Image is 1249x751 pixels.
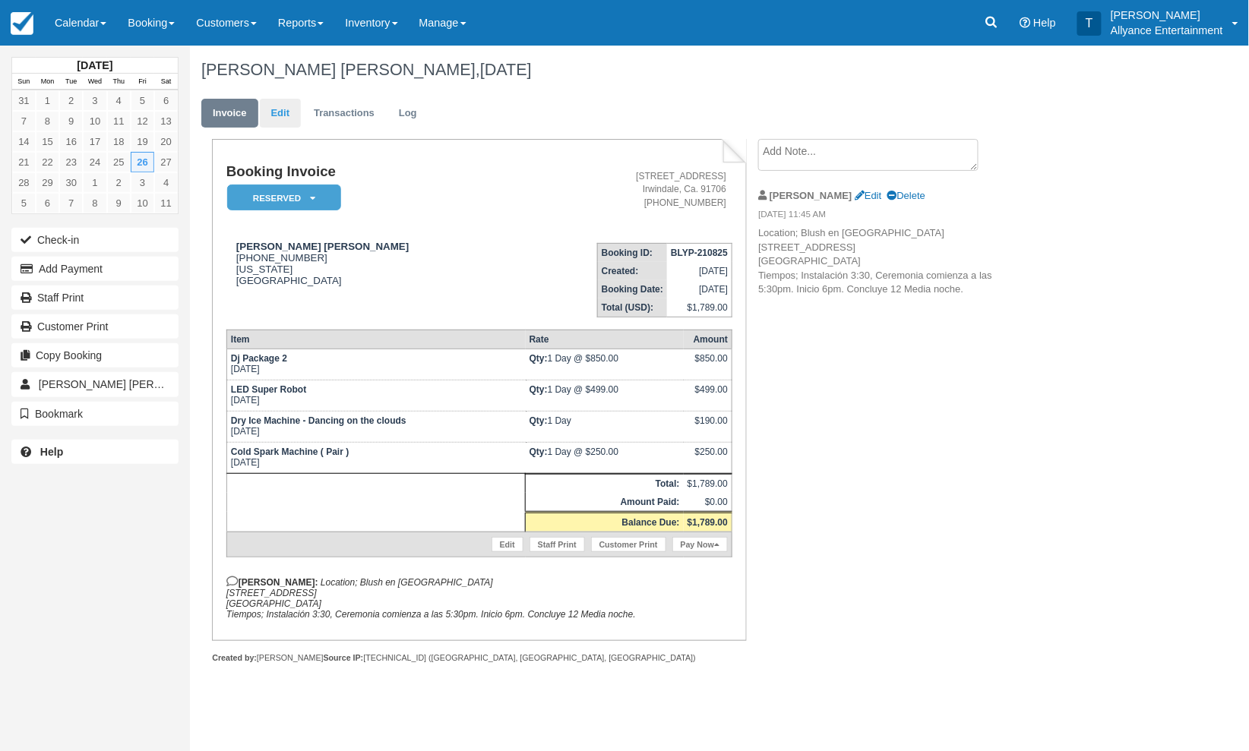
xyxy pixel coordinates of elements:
a: [PERSON_NAME] [PERSON_NAME] [11,372,179,396]
a: Help [11,440,179,464]
a: 17 [83,131,106,152]
a: 12 [131,111,154,131]
a: 31 [12,90,36,111]
strong: [PERSON_NAME]: [226,577,318,588]
em: Reserved [227,185,341,211]
th: Sat [154,74,178,90]
th: Total: [526,474,684,493]
button: Copy Booking [11,343,179,368]
th: Total (USD): [597,298,667,317]
th: Created: [597,262,667,280]
a: 27 [154,152,178,172]
a: Customer Print [11,314,179,339]
th: Thu [107,74,131,90]
a: 5 [12,193,36,213]
strong: Qty [530,415,548,426]
a: 22 [36,152,59,172]
a: 7 [12,111,36,131]
a: 4 [107,90,131,111]
a: 28 [12,172,36,193]
td: 1 Day @ $250.00 [526,442,684,473]
strong: Dry Ice Machine - Dancing on the clouds [231,415,406,426]
span: Help [1033,17,1056,29]
div: T [1077,11,1102,36]
a: Staff Print [11,286,179,310]
a: Reserved [226,184,336,212]
a: Pay Now [672,537,728,552]
th: Item [226,330,525,349]
td: 1 Day [526,411,684,442]
button: Bookmark [11,402,179,426]
a: 8 [36,111,59,131]
a: 23 [59,152,83,172]
td: [DATE] [226,380,525,411]
strong: Qty [530,384,548,395]
td: [DATE] [226,411,525,442]
th: Sun [12,74,36,90]
th: Fri [131,74,154,90]
td: [DATE] [667,280,732,298]
p: Location; Blush en [GEOGRAPHIC_DATA] [STREET_ADDRESS] [GEOGRAPHIC_DATA] Tiempos; Instalación 3:30... [758,226,1014,297]
img: checkfront-main-nav-mini-logo.png [11,12,33,35]
button: Check-in [11,228,179,252]
a: 21 [12,152,36,172]
th: Amount [684,330,732,349]
a: 11 [107,111,131,131]
a: 5 [131,90,154,111]
a: 2 [59,90,83,111]
div: $499.00 [688,384,728,407]
button: Add Payment [11,257,179,281]
a: 30 [59,172,83,193]
a: 14 [12,131,36,152]
strong: [PERSON_NAME] [770,190,852,201]
th: Mon [36,74,59,90]
a: Transactions [302,99,386,128]
strong: Qty [530,353,548,364]
a: 4 [154,172,178,193]
a: 11 [154,193,178,213]
th: Rate [526,330,684,349]
strong: Source IP: [324,653,364,662]
a: Invoice [201,99,258,128]
a: 24 [83,152,106,172]
a: Edit [855,190,881,201]
strong: Qty [530,446,548,457]
a: 20 [154,131,178,152]
em: Location; Blush en [GEOGRAPHIC_DATA] [STREET_ADDRESS] [GEOGRAPHIC_DATA] Tiempos; Instalación 3:30... [226,577,636,620]
a: 8 [83,193,106,213]
th: Booking Date: [597,280,667,298]
a: 26 [131,152,154,172]
td: [DATE] [667,262,732,280]
a: Log [387,99,428,128]
a: 10 [131,193,154,213]
a: 9 [107,193,131,213]
a: 3 [83,90,106,111]
a: Staff Print [530,537,585,552]
div: [PERSON_NAME] [TECHNICAL_ID] ([GEOGRAPHIC_DATA], [GEOGRAPHIC_DATA], [GEOGRAPHIC_DATA]) [212,652,746,664]
span: [DATE] [480,60,532,79]
td: 1 Day @ $850.00 [526,349,684,380]
strong: [PERSON_NAME] [PERSON_NAME] [236,241,409,252]
em: [DATE] 11:45 AM [758,208,1014,225]
a: Delete [887,190,925,201]
address: [STREET_ADDRESS] Irwindale, Ca. 91706 [PHONE_NUMBER] [523,170,726,209]
div: $190.00 [688,415,728,438]
a: 15 [36,131,59,152]
a: 29 [36,172,59,193]
a: 10 [83,111,106,131]
p: [PERSON_NAME] [1111,8,1223,23]
a: 13 [154,111,178,131]
th: Wed [83,74,106,90]
th: Balance Due: [526,512,684,532]
strong: BLYP-210825 [671,248,728,258]
p: Allyance Entertainment [1111,23,1223,38]
a: 6 [36,193,59,213]
span: [PERSON_NAME] [PERSON_NAME] [39,378,217,390]
th: Tue [59,74,83,90]
a: 19 [131,131,154,152]
i: Help [1020,17,1030,28]
a: Edit [260,99,301,128]
b: Help [40,446,63,458]
td: 1 Day @ $499.00 [526,380,684,411]
td: [DATE] [226,349,525,380]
